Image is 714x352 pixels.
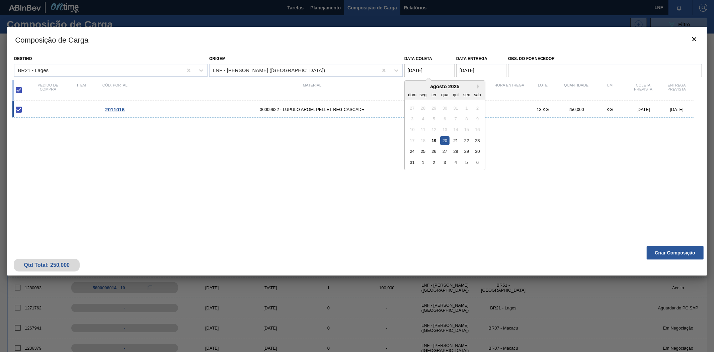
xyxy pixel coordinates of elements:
[440,103,449,112] div: Not available quarta-feira, 30 de julho de 2025
[440,90,449,99] div: qua
[473,90,482,99] div: sab
[440,136,449,145] div: Choose quarta-feira, 20 de agosto de 2025
[473,158,482,167] div: Choose sábado, 6 de setembro de 2025
[473,147,482,156] div: Choose sábado, 30 de agosto de 2025
[429,158,439,167] div: Choose terça-feira, 2 de setembro de 2025
[418,136,427,145] div: Not available segunda-feira, 18 de agosto de 2025
[418,103,427,112] div: Not available segunda-feira, 28 de julho de 2025
[456,64,506,77] input: dd/mm/yyyy
[404,56,432,61] label: Data coleta
[451,125,460,134] div: Not available quinta-feira, 14 de agosto de 2025
[593,83,627,97] div: UM
[132,107,492,112] span: 30009622 - LUPULO AROM. PELLET REG CASCADE
[440,125,449,134] div: Not available quarta-feira, 13 de agosto de 2025
[429,103,439,112] div: Not available terça-feira, 29 de julho de 2025
[14,56,32,61] label: Destino
[418,114,427,123] div: Not available segunda-feira, 4 de agosto de 2025
[462,158,471,167] div: Choose sexta-feira, 5 de setembro de 2025
[526,83,560,97] div: Lote
[660,83,694,97] div: Entrega Prevista
[473,114,482,123] div: Not available sábado, 9 de agosto de 2025
[462,125,471,134] div: Not available sexta-feira, 15 de agosto de 2025
[407,103,483,168] div: month 2025-08
[462,147,471,156] div: Choose sexta-feira, 29 de agosto de 2025
[408,125,417,134] div: Not available domingo, 10 de agosto de 2025
[647,246,704,259] button: Criar Composição
[451,136,460,145] div: Choose quinta-feira, 21 de agosto de 2025
[440,114,449,123] div: Not available quarta-feira, 6 de agosto de 2025
[7,27,707,52] h3: Composição de Carga
[560,83,593,97] div: Quantidade
[31,83,65,97] div: Pedido de compra
[462,136,471,145] div: Choose sexta-feira, 22 de agosto de 2025
[408,90,417,99] div: dom
[429,114,439,123] div: Not available terça-feira, 5 de agosto de 2025
[404,64,455,77] input: dd/mm/yyyy
[429,125,439,134] div: Not available terça-feira, 12 de agosto de 2025
[440,147,449,156] div: Choose quarta-feira, 27 de agosto de 2025
[627,107,660,112] div: [DATE]
[429,147,439,156] div: Choose terça-feira, 26 de agosto de 2025
[405,83,485,89] div: agosto 2025
[627,83,660,97] div: Coleta Prevista
[98,83,132,97] div: Cód. Portal
[18,67,49,73] div: BR21 - Lages
[408,136,417,145] div: Not available domingo, 17 de agosto de 2025
[462,114,471,123] div: Not available sexta-feira, 8 de agosto de 2025
[418,90,427,99] div: seg
[456,56,487,61] label: Data entrega
[462,103,471,112] div: Not available sexta-feira, 1 de agosto de 2025
[473,125,482,134] div: Not available sábado, 16 de agosto de 2025
[429,90,439,99] div: ter
[209,56,226,61] label: Origem
[429,136,439,145] div: Choose terça-feira, 19 de agosto de 2025
[132,83,492,97] div: Material
[560,107,593,112] div: 250,000
[451,103,460,112] div: Not available quinta-feira, 31 de julho de 2025
[451,158,460,167] div: Choose quinta-feira, 4 de setembro de 2025
[418,147,427,156] div: Choose segunda-feira, 25 de agosto de 2025
[473,103,482,112] div: Not available sábado, 2 de agosto de 2025
[526,107,560,112] div: 13 KG
[19,262,75,268] div: Qtd Total: 250,000
[408,158,417,167] div: Choose domingo, 31 de agosto de 2025
[408,103,417,112] div: Not available domingo, 27 de julho de 2025
[440,158,449,167] div: Choose quarta-feira, 3 de setembro de 2025
[451,114,460,123] div: Not available quinta-feira, 7 de agosto de 2025
[462,90,471,99] div: sex
[451,90,460,99] div: qui
[660,107,694,112] div: [DATE]
[408,114,417,123] div: Not available domingo, 3 de agosto de 2025
[473,136,482,145] div: Choose sábado, 23 de agosto de 2025
[105,107,125,112] span: 2011016
[418,158,427,167] div: Choose segunda-feira, 1 de setembro de 2025
[593,107,627,112] div: KG
[477,84,482,89] button: Next Month
[493,83,526,97] div: Hora Entrega
[213,67,325,73] div: LNF - [PERSON_NAME] ([GEOGRAPHIC_DATA])
[418,125,427,134] div: Not available segunda-feira, 11 de agosto de 2025
[408,147,417,156] div: Choose domingo, 24 de agosto de 2025
[98,107,132,112] div: Ir para o Pedido
[65,83,98,97] div: Item
[508,54,702,64] label: Obs. do Fornecedor
[451,147,460,156] div: Choose quinta-feira, 28 de agosto de 2025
